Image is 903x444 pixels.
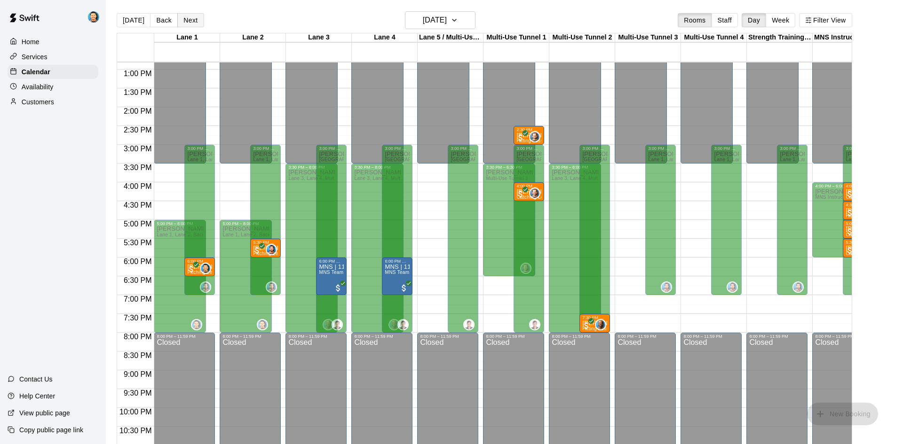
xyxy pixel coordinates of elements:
div: Multi-Use Tunnel 1 [483,33,549,42]
div: 8:00 PM – 11:59 PM [222,334,278,339]
span: 8:30 PM [121,351,154,359]
div: 3:00 PM – 7:00 PM: Available [777,145,808,295]
span: [GEOGRAPHIC_DATA] 5 / Multi-Use Tunnel 5, Multi-Use Tunnel 1, Multi-Use Tunnel 2, Hitting Tunnel ... [451,157,719,162]
div: 3:00 PM – 8:00 PM: Available [514,145,544,333]
div: Multi-Use Tunnel 3 [615,33,681,42]
button: Day [742,13,766,27]
div: Jacob Crooks [266,281,277,293]
a: Availability [8,80,98,94]
a: Customers [8,95,98,109]
span: MNS Instructor Tunnel [815,195,865,200]
span: All customers have paid [399,283,409,293]
span: 2:00 PM [121,107,154,115]
span: Multi-Use Tunnel 1 [486,176,528,181]
span: Lane 1, Lane 2, Multi-Use Tunnel 3, Hitting Tunnel 1, Hitting Tunnel 2, Hitting Tunnel 3, Hitting... [187,157,738,162]
div: 4:00 PM – 4:30 PM [846,184,871,188]
div: Calendar [8,65,98,79]
img: Gonzo Gonzalez [192,320,201,329]
div: 8:00 PM – 11:59 PM [749,334,805,339]
div: 4:30 PM – 5:00 PM: Zeke Croucher [843,201,873,220]
button: Staff [712,13,738,27]
div: 3:30 PM – 8:00 PM: Available [549,164,601,333]
span: 6:30 PM [121,276,154,284]
div: 3:30 PM – 8:00 PM: Available [351,164,404,333]
div: 3:00 PM – 8:00 PM: Available [316,145,347,333]
span: Lane 3, Lane 4, Multi-Use Tunnel 2, Hitting Tunnel 1, Hitting Tunnel 2, Back Bldg Multi-Use 1, Ba... [552,176,811,181]
div: Jacob Crooks [661,281,672,293]
button: Next [177,13,204,27]
img: Chie Gunner [596,320,605,329]
div: 3:00 PM – 7:00 PM [846,146,871,151]
div: 3:00 PM – 8:00 PM [319,146,344,151]
div: 6:00 PM – 7:00 PM [319,259,344,264]
div: 3:00 PM – 7:00 PM [780,146,805,151]
div: 2:30 PM – 3:00 PM: Carson Davila [514,126,544,145]
div: 3:00 PM – 7:00 PM: Available [250,145,281,295]
div: 3:30 PM – 8:00 PM: Available [285,164,338,333]
div: Lane 1 [154,33,220,42]
img: Jacob Crooks [201,282,210,292]
div: Anthony Miller [463,319,475,330]
p: Contact Us [19,374,53,384]
div: 2:30 PM – 3:00 PM [516,127,541,132]
span: All customers have paid [516,189,525,199]
div: 4:00 PM – 6:00 PM [815,184,862,188]
div: Multi-Use Tunnel 4 [681,33,747,42]
div: Home [8,35,98,49]
img: Anthony Miller [464,320,474,329]
span: Lane 1, Lane 2, Back Bldg Multi-Use 1 [222,232,309,237]
p: Home [22,37,40,47]
div: 3:30 PM – 6:30 PM: Available [483,164,535,276]
span: All customers have paid [516,133,525,142]
div: Gonzo Gonzalez [86,8,106,26]
span: 9:30 PM [121,389,154,397]
p: Calendar [22,67,50,77]
div: 3:00 PM – 8:00 PM: Available [382,145,412,333]
img: Gonzo Gonzalez [258,320,267,329]
div: Multi-Use Tunnel 2 [549,33,615,42]
img: Nik Crouch [530,132,539,141]
div: Nik Crouch [529,187,540,199]
div: Services [8,50,98,64]
div: Strength Training Room [747,33,813,42]
span: All customers have paid [582,321,591,330]
div: 3:30 PM – 8:00 PM [288,165,335,170]
span: All customers have paid [187,265,196,274]
img: Jacob Crooks [267,245,276,254]
span: All customers have paid [253,246,262,255]
div: Lane 3 [286,33,352,42]
div: 3:00 PM – 8:00 PM [516,146,541,151]
div: MNS Instructor Tunnel [813,33,879,42]
div: Jacob Crooks [792,281,804,293]
img: Jacob Crooks [793,282,803,292]
div: 3:00 PM – 7:00 PM [714,146,739,151]
div: 3:00 PM – 7:00 PM [253,146,278,151]
div: 6:00 PM – 7:00 PM: MNS | 11U-CHAMBERS (PRACTICE) [316,257,347,295]
div: 4:00 PM – 6:00 PM: Available [812,182,864,257]
span: 7:30 PM [121,314,154,322]
span: You don't have the permission to add bookings [807,409,878,417]
div: 5:00 PM – 8:00 PM [222,221,269,226]
div: 8:00 PM – 11:59 PM [683,334,739,339]
button: Rooms [678,13,712,27]
span: 4:00 PM [121,182,154,190]
button: Filter View [799,13,852,27]
span: 5:00 PM [121,220,154,228]
img: Jacob Crooks [267,282,276,292]
button: Week [766,13,795,27]
div: 6:00 PM – 6:30 PM: Jack Wengler [184,257,215,276]
div: Gonzo Gonzalez [191,319,202,330]
span: 3:30 PM [121,164,154,171]
div: 6:00 PM – 7:00 PM: MNS | 11U-CHAMBERS (PRACTICE) [382,257,412,295]
span: 10:00 PM [117,408,154,416]
div: 7:30 PM – 8:00 PM [582,315,607,320]
img: Nik Crouch [530,188,539,198]
div: Jacob Crooks [727,281,738,293]
div: 8:00 PM – 11:59 PM [552,334,607,339]
div: 3:00 PM – 7:00 PM: Available [184,145,215,295]
img: Jacob Crooks [728,282,737,292]
div: 5:30 PM – 6:00 PM [253,240,278,245]
div: 3:30 PM – 8:00 PM [354,165,401,170]
div: 3:30 PM – 6:30 PM [486,165,532,170]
